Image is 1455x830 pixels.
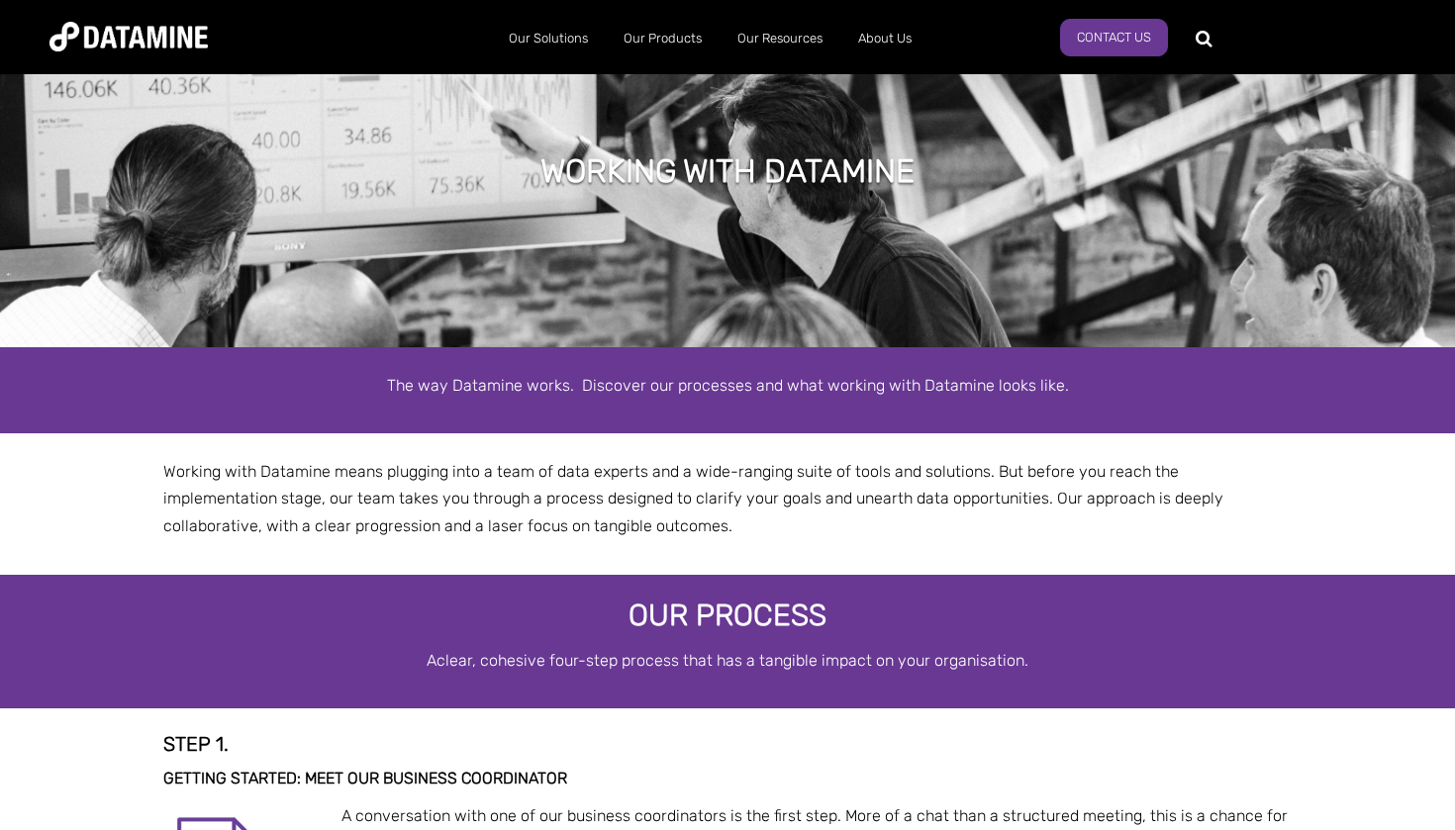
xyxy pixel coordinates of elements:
[436,651,1028,670] span: clear, cohesive four-step process that has a tangible impact on your organisation.
[629,598,826,633] span: Our Process
[840,13,929,64] a: About Us
[163,549,164,550] img: Banking & Financial
[540,149,915,193] h1: Working with Datamine
[720,13,840,64] a: Our Resources
[427,651,436,670] span: A
[1060,19,1168,56] a: Contact us
[163,462,1223,534] span: Working with Datamine means plugging into a team of data experts and a wide-ranging suite of tool...
[491,13,606,64] a: Our Solutions
[49,22,208,51] img: Datamine
[163,769,567,787] span: Getting started: Meet our business coordinator
[606,13,720,64] a: Our Products
[163,732,229,756] strong: Step 1.
[163,372,1292,399] p: The way Datamine works. Discover our processes and what working with Datamine looks like.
